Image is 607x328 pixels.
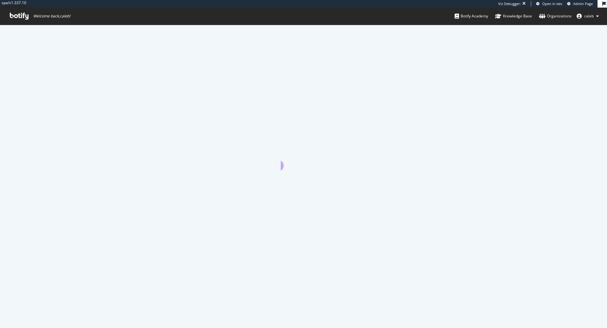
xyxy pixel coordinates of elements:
a: Open in dev [536,1,562,6]
span: Welcome back, caleb ! [33,14,70,19]
div: Viz Debugger: [498,1,521,6]
a: Botify Academy [455,8,488,25]
span: caleb [584,13,594,19]
span: Admin Page [573,1,593,6]
a: Organizations [539,8,572,25]
a: Admin Page [567,1,593,6]
div: Knowledge Base [495,13,532,19]
a: Knowledge Base [495,8,532,25]
div: Botify Academy [455,13,488,19]
div: Organizations [539,13,572,19]
span: Open in dev [542,1,562,6]
button: caleb [572,11,604,21]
